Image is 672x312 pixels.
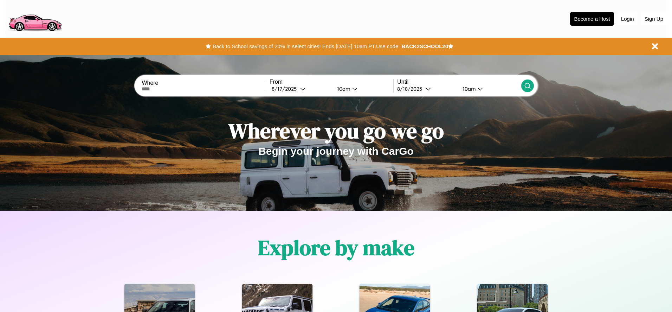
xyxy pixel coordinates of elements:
div: 8 / 18 / 2025 [397,85,426,92]
img: logo [5,4,65,33]
button: 10am [457,85,521,93]
button: Become a Host [570,12,614,26]
div: 10am [459,85,478,92]
button: Sign Up [641,12,667,25]
label: From [270,79,393,85]
label: Where [142,80,265,86]
h1: Explore by make [258,233,414,262]
div: 8 / 17 / 2025 [272,85,300,92]
div: 10am [334,85,352,92]
label: Until [397,79,521,85]
button: Login [618,12,638,25]
button: Back to School savings of 20% in select cities! Ends [DATE] 10am PT.Use code: [211,42,401,51]
button: 8/17/2025 [270,85,331,93]
button: 10am [331,85,393,93]
b: BACK2SCHOOL20 [401,43,448,49]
